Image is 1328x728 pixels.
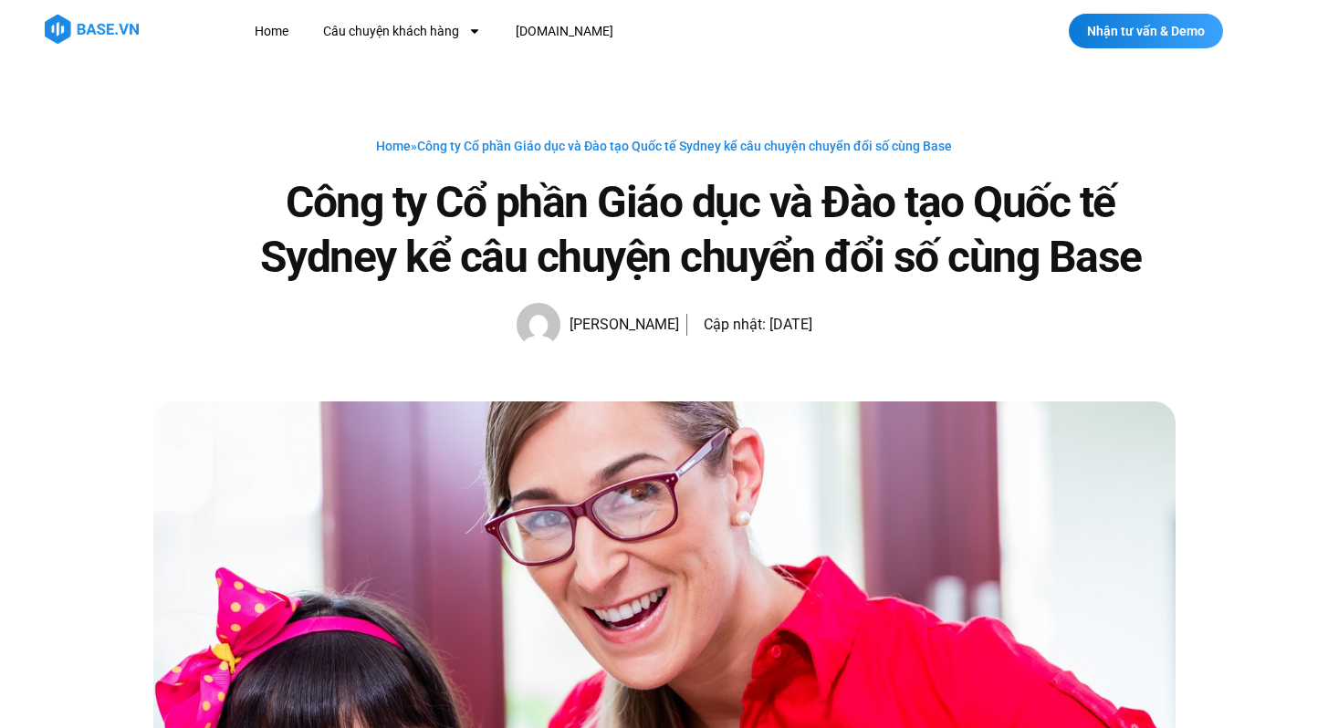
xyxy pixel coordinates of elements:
[241,15,948,48] nav: Menu
[704,316,766,333] span: Cập nhật:
[376,139,952,153] span: »
[417,139,952,153] span: Công ty Cổ phần Giáo dục và Đào tạo Quốc tế Sydney kể câu chuyện chuyển đổi số cùng Base
[1069,14,1223,48] a: Nhận tư vấn & Demo
[517,303,679,347] a: Picture of Hạnh Hoàng [PERSON_NAME]
[1087,25,1205,37] span: Nhận tư vấn & Demo
[560,312,679,338] span: [PERSON_NAME]
[376,139,411,153] a: Home
[769,316,812,333] time: [DATE]
[309,15,495,48] a: Câu chuyện khách hàng
[517,303,560,347] img: Picture of Hạnh Hoàng
[241,15,302,48] a: Home
[226,175,1176,285] h1: Công ty Cổ phần Giáo dục và Đào tạo Quốc tế Sydney kể câu chuyện chuyển đổi số cùng Base
[502,15,627,48] a: [DOMAIN_NAME]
